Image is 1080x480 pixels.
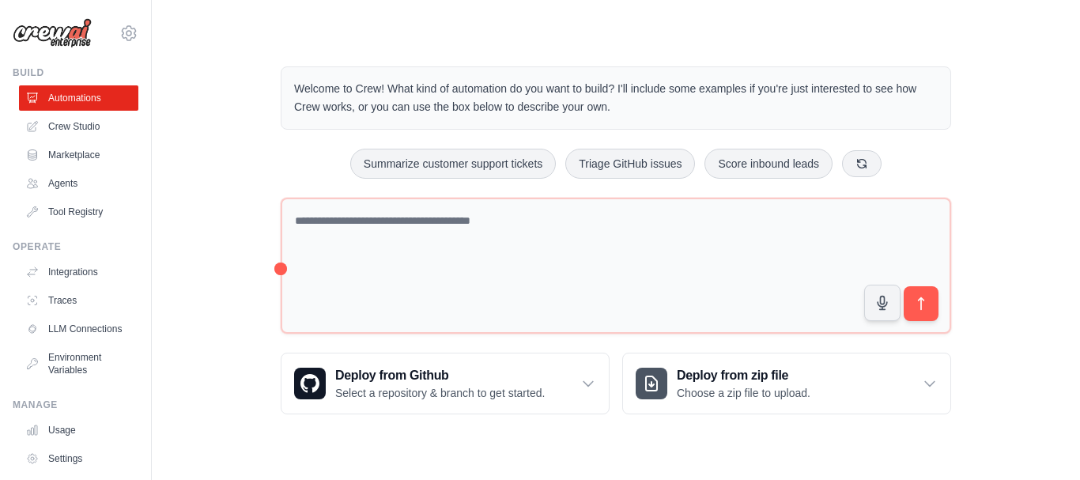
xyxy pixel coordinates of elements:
[335,385,545,401] p: Select a repository & branch to get started.
[335,366,545,385] h3: Deploy from Github
[13,399,138,411] div: Manage
[677,366,810,385] h3: Deploy from zip file
[13,18,92,48] img: Logo
[19,288,138,313] a: Traces
[677,385,810,401] p: Choose a zip file to upload.
[13,240,138,253] div: Operate
[19,259,138,285] a: Integrations
[19,171,138,196] a: Agents
[19,345,138,383] a: Environment Variables
[19,114,138,139] a: Crew Studio
[13,66,138,79] div: Build
[350,149,556,179] button: Summarize customer support tickets
[19,316,138,342] a: LLM Connections
[294,80,938,116] p: Welcome to Crew! What kind of automation do you want to build? I'll include some examples if you'...
[565,149,695,179] button: Triage GitHub issues
[19,85,138,111] a: Automations
[19,142,138,168] a: Marketplace
[704,149,833,179] button: Score inbound leads
[19,446,138,471] a: Settings
[19,199,138,225] a: Tool Registry
[19,418,138,443] a: Usage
